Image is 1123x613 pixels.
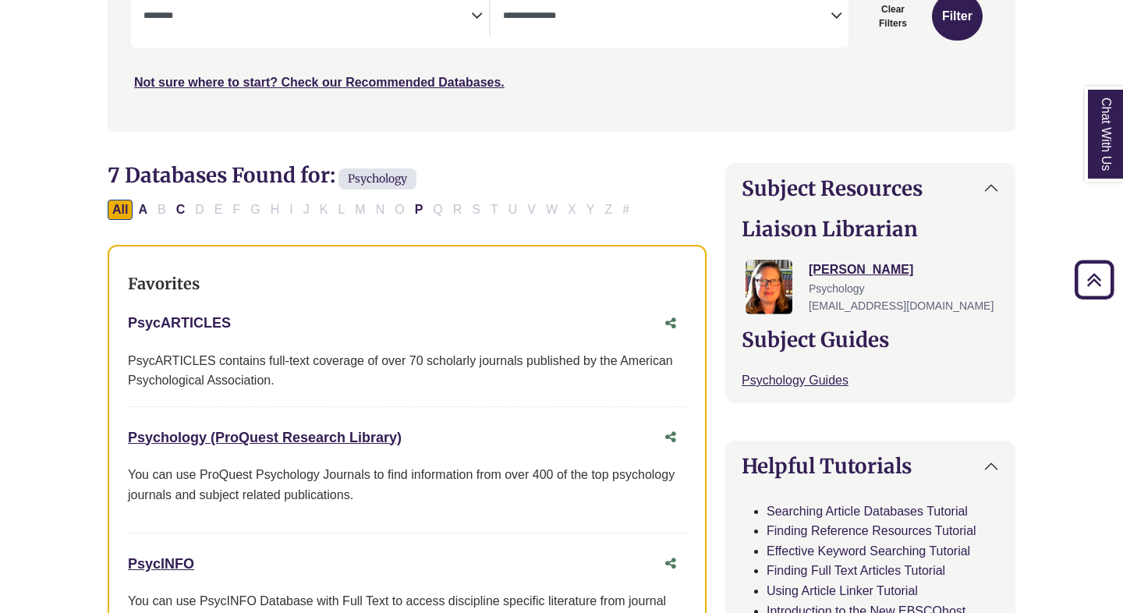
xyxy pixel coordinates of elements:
[128,465,686,505] p: You can use ProQuest Psychology Journals to find information from over 400 of the top psychology ...
[108,162,335,188] span: 7 Databases Found for:
[1069,269,1119,290] a: Back to Top
[655,423,686,452] button: Share this database
[338,168,416,190] span: Psychology
[410,200,428,220] button: Filter Results P
[742,217,999,241] h2: Liaison Librarian
[767,544,970,558] a: Effective Keyword Searching Tutorial
[767,524,976,537] a: Finding Reference Resources Tutorial
[655,549,686,579] button: Share this database
[108,202,636,215] div: Alpha-list to filter by first letter of database name
[108,200,133,220] button: All
[655,309,686,338] button: Share this database
[767,564,945,577] a: Finding Full Text Articles Tutorial
[133,200,152,220] button: Filter Results A
[128,430,402,445] a: Psychology (ProQuest Research Library)
[767,584,918,597] a: Using Article Linker Tutorial
[503,11,831,23] textarea: Search
[746,260,792,314] img: Jessica Moore
[742,328,999,352] h2: Subject Guides
[809,299,994,312] span: [EMAIL_ADDRESS][DOMAIN_NAME]
[172,200,190,220] button: Filter Results C
[809,282,865,295] span: Psychology
[742,374,848,387] a: Psychology Guides
[134,76,505,89] a: Not sure where to start? Check our Recommended Databases.
[767,505,968,518] a: Searching Article Databases Tutorial
[128,351,686,391] div: PsycARTICLES contains full-text coverage of over 70 scholarly journals published by the American ...
[143,11,471,23] textarea: Search
[128,315,231,331] a: PsycARTICLES
[128,556,194,572] a: PsycINFO
[726,164,1015,213] button: Subject Resources
[726,441,1015,491] button: Helpful Tutorials
[128,275,686,293] h3: Favorites
[809,263,913,276] a: [PERSON_NAME]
